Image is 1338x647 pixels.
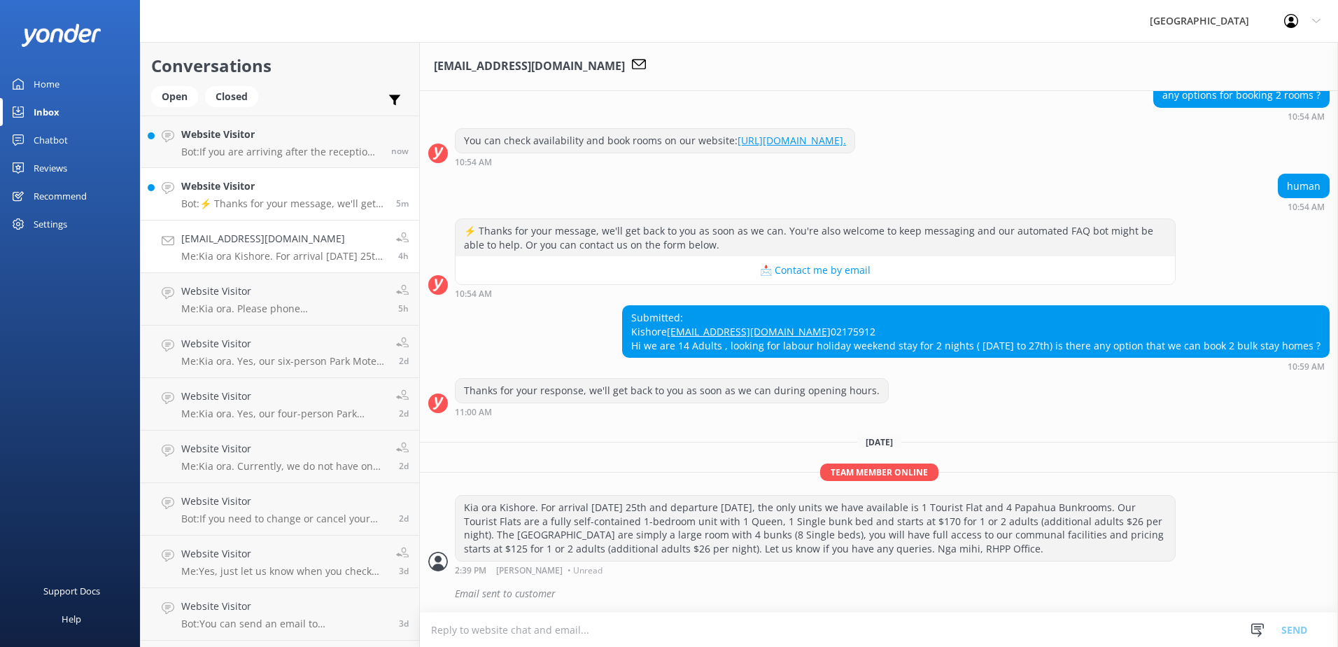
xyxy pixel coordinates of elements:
[141,116,419,168] a: Website VisitorBot:If you are arriving after the reception office closes, please give us a call s...
[399,408,409,419] span: Aug 27 2025 10:51am (UTC +12:00) Pacific/Auckland
[456,256,1175,284] button: 📩 Contact me by email
[1154,83,1329,107] div: any options for booking 2 rooms ?
[181,197,386,210] p: Bot: ⚡ Thanks for your message, we'll get back to you as soon as we can. You're also welcome to k...
[456,379,888,403] div: Thanks for your response, we'll get back to you as soon as we can during opening hours.
[34,182,87,210] div: Recommend
[399,565,409,577] span: Aug 26 2025 04:52pm (UTC +12:00) Pacific/Auckland
[456,219,1175,256] div: ⚡ Thanks for your message, we'll get back to you as soon as we can. You're also welcome to keep m...
[455,288,1176,298] div: Aug 28 2025 10:54am (UTC +12:00) Pacific/Auckland
[456,496,1175,560] div: Kia ora Kishore. For arrival [DATE] 25th and departure [DATE], the only units we have available i...
[34,98,59,126] div: Inbox
[399,460,409,472] span: Aug 27 2025 10:48am (UTC +12:00) Pacific/Auckland
[34,210,67,238] div: Settings
[181,494,388,509] h4: Website Visitor
[1288,363,1325,371] strong: 10:59 AM
[667,325,831,338] a: [EMAIL_ADDRESS][DOMAIN_NAME]
[21,24,101,47] img: yonder-white-logo.png
[205,88,265,104] a: Closed
[820,464,938,481] span: Team member online
[141,431,419,483] a: Website VisitorMe:Kia ora. Currently, we do not have one single non-powered site that is availabl...
[181,250,386,263] p: Me: Kia ora Kishore. For arrival [DATE] 25th and departure [DATE], the only units we have availab...
[34,154,67,182] div: Reviews
[181,565,386,578] p: Me: Yes, just let us know when you check in.
[857,436,901,448] span: [DATE]
[623,306,1329,357] div: Submitted: Kishore 02175912 Hi we are 14 Adults , looking for labour holiday weekend stay for 2 n...
[141,273,419,326] a: Website VisitorMe:Kia ora. Please phone [PHONE_NUMBER] or email [EMAIL_ADDRESS][DOMAIN_NAME] with...
[181,389,386,404] h4: Website Visitor
[151,86,198,107] div: Open
[43,577,100,605] div: Support Docs
[181,231,386,246] h4: [EMAIL_ADDRESS][DOMAIN_NAME]
[181,355,386,368] p: Me: Kia ora. Yes, our six-person Park Motels 2 and 17 are available this weekend ([DATE] 29th, [D...
[738,134,846,147] a: [URL][DOMAIN_NAME].
[181,599,388,614] h4: Website Visitor
[391,145,409,157] span: Aug 29 2025 07:26pm (UTC +12:00) Pacific/Auckland
[151,88,205,104] a: Open
[181,302,386,315] p: Me: Kia ora. Please phone [PHONE_NUMBER] or email [EMAIL_ADDRESS][DOMAIN_NAME] with your booking ...
[428,582,1330,606] div: 2025-08-29T02:43:23.382
[434,57,625,76] h3: [EMAIL_ADDRESS][DOMAIN_NAME]
[455,158,492,167] strong: 10:54 AM
[141,483,419,536] a: Website VisitorBot:If you need to change or cancel your booking, please contact our friendly rece...
[399,355,409,367] span: Aug 27 2025 10:57am (UTC +12:00) Pacific/Auckland
[622,361,1330,371] div: Aug 28 2025 10:59am (UTC +12:00) Pacific/Auckland
[181,408,386,420] p: Me: Kia ora. Yes, our four-person Park Motel 16 is available this weekend ([DATE] 29th, [DATE] 30...
[1153,111,1330,121] div: Aug 28 2025 10:54am (UTC +12:00) Pacific/Auckland
[181,179,386,194] h4: Website Visitor
[455,408,492,417] strong: 11:00 AM
[34,126,68,154] div: Chatbot
[496,566,563,575] span: [PERSON_NAME]
[455,566,486,575] strong: 2:39 PM
[456,129,854,153] div: You can check availability and book rooms on our website:
[181,513,388,525] p: Bot: If you need to change or cancel your booking, please contact our friendly reception team by ...
[181,284,386,299] h4: Website Visitor
[34,70,59,98] div: Home
[181,127,381,142] h4: Website Visitor
[1288,113,1325,121] strong: 10:54 AM
[568,566,603,575] span: • Unread
[181,618,388,630] p: Bot: You can send an email to [EMAIL_ADDRESS][DOMAIN_NAME].
[141,168,419,221] a: Website VisitorBot:⚡ Thanks for your message, we'll get back to you as soon as we can. You're als...
[141,221,419,273] a: [EMAIL_ADDRESS][DOMAIN_NAME]Me:Kia ora Kishore. For arrival [DATE] 25th and departure [DATE], the...
[181,336,386,352] h4: Website Visitor
[181,460,386,473] p: Me: Kia ora. Currently, we do not have one single non-powered site that is available for the whol...
[141,378,419,431] a: Website VisitorMe:Kia ora. Yes, our four-person Park Motel 16 is available this weekend ([DATE] 2...
[141,326,419,378] a: Website VisitorMe:Kia ora. Yes, our six-person Park Motels 2 and 17 are available this weekend ([...
[181,146,381,158] p: Bot: If you are arriving after the reception office closes, please give us a call so we can organ...
[398,302,409,314] span: Aug 29 2025 02:23pm (UTC +12:00) Pacific/Auckland
[62,605,81,633] div: Help
[399,513,409,524] span: Aug 26 2025 08:12pm (UTC +12:00) Pacific/Auckland
[399,618,409,629] span: Aug 26 2025 09:43am (UTC +12:00) Pacific/Auckland
[181,546,386,562] h4: Website Visitor
[141,588,419,641] a: Website VisitorBot:You can send an email to [EMAIL_ADDRESS][DOMAIN_NAME].3d
[1278,202,1330,211] div: Aug 28 2025 10:54am (UTC +12:00) Pacific/Auckland
[151,53,409,79] h2: Conversations
[455,290,492,298] strong: 10:54 AM
[455,565,1176,575] div: Aug 29 2025 02:39pm (UTC +12:00) Pacific/Auckland
[1279,174,1329,198] div: human
[1288,203,1325,211] strong: 10:54 AM
[455,407,889,417] div: Aug 28 2025 11:00am (UTC +12:00) Pacific/Auckland
[141,536,419,588] a: Website VisitorMe:Yes, just let us know when you check in.3d
[398,250,409,262] span: Aug 29 2025 02:39pm (UTC +12:00) Pacific/Auckland
[181,441,386,457] h4: Website Visitor
[396,197,409,209] span: Aug 29 2025 07:21pm (UTC +12:00) Pacific/Auckland
[455,582,1330,606] div: Email sent to customer
[205,86,258,107] div: Closed
[455,157,855,167] div: Aug 28 2025 10:54am (UTC +12:00) Pacific/Auckland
